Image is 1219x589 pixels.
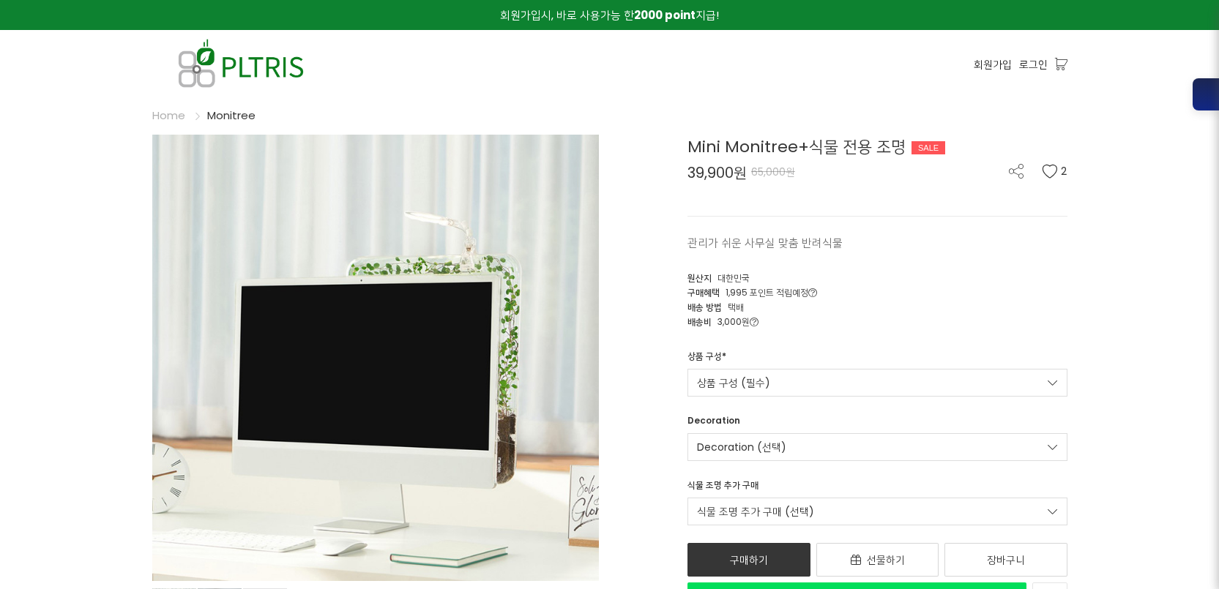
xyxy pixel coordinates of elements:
[1042,164,1067,179] button: 2
[500,7,719,23] span: 회원가입시, 바로 사용가능 한 지급!
[912,141,945,154] div: SALE
[152,108,185,123] a: Home
[687,135,1067,159] div: Mini Monitree+식물 전용 조명
[687,498,1067,525] a: 식물 조명 추가 구매 (선택)
[944,543,1067,577] a: 장바구니
[634,7,696,23] strong: 2000 point
[816,543,939,577] a: 선물하기
[687,271,712,284] span: 원산지
[687,543,810,577] a: 구매하기
[687,165,747,180] span: 39,900원
[687,369,1067,397] a: 상품 구성 (필수)
[687,315,712,328] span: 배송비
[867,552,905,567] span: 선물하기
[1061,164,1067,179] span: 2
[687,414,740,433] div: Decoration
[687,350,726,369] div: 상품 구성
[974,56,1012,72] a: 회원가입
[687,286,720,299] span: 구매혜택
[687,234,1067,252] p: 관리가 쉬운 사무실 맞춤 반려식물
[717,271,750,284] span: 대한민국
[728,301,744,313] span: 택배
[717,315,758,328] span: 3,000원
[1019,56,1048,72] a: 로그인
[687,301,722,313] span: 배송 방법
[751,165,795,179] span: 65,000원
[687,479,758,498] div: 식물 조명 추가 구매
[207,108,256,123] a: Monitree
[726,286,817,299] span: 1,995 포인트 적립예정
[687,433,1067,461] a: Decoration (선택)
